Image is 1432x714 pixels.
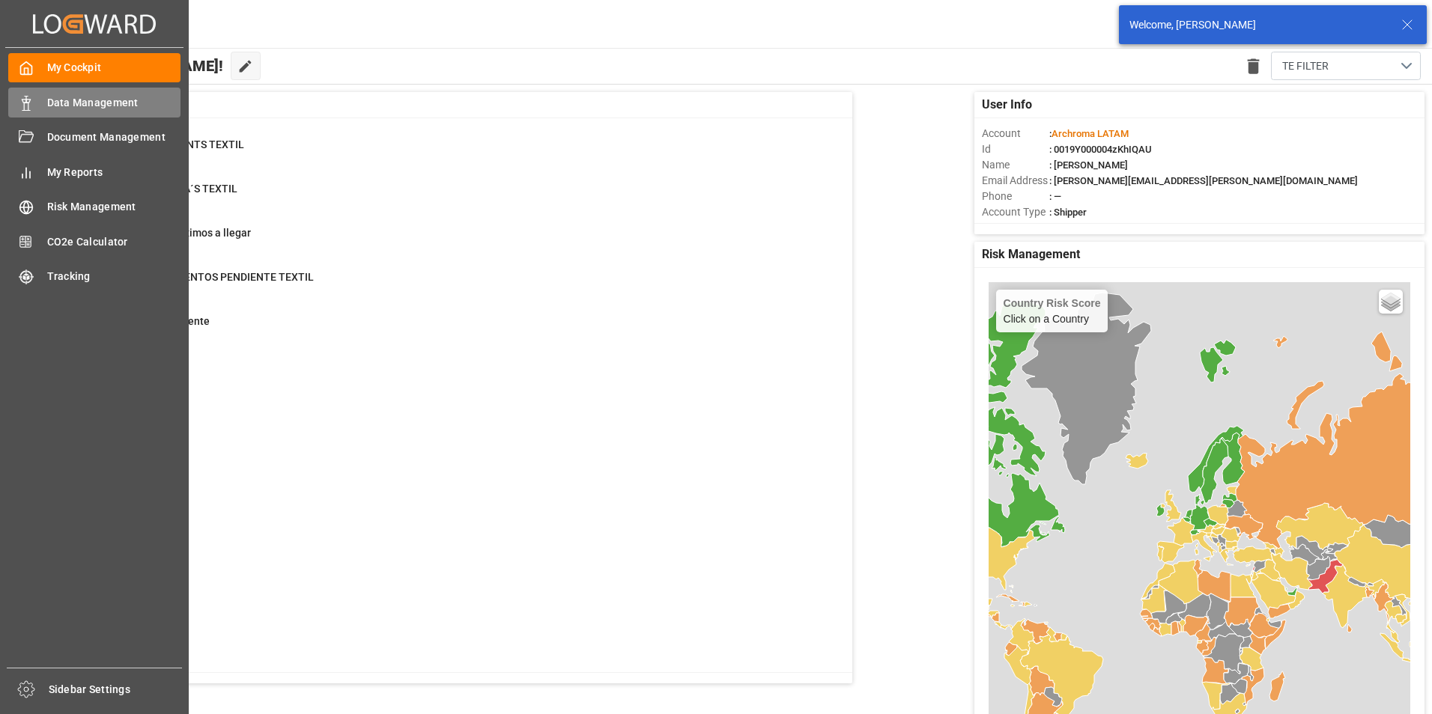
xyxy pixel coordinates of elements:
[77,137,834,168] a: 96TRANSSHIPMENTS TEXTILContainer Schema
[982,189,1049,204] span: Phone
[1049,144,1152,155] span: : 0019Y000004zKhIQAU
[49,682,183,698] span: Sidebar Settings
[1379,290,1403,314] a: Layers
[1049,207,1087,218] span: : Shipper
[77,181,834,213] a: 47CAMBIO DE ETA´S TEXTILContainer Schema
[47,60,181,76] span: My Cockpit
[115,271,314,283] span: ENVIO DOCUMENTOS PENDIENTE TEXTIL
[1052,128,1129,139] span: Archroma LATAM
[1282,58,1329,74] span: TE FILTER
[47,199,181,215] span: Risk Management
[8,262,180,291] a: Tracking
[982,96,1032,114] span: User Info
[62,52,223,80] span: Hello [PERSON_NAME]!
[47,269,181,284] span: Tracking
[47,165,181,180] span: My Reports
[982,157,1049,173] span: Name
[8,88,180,117] a: Data Management
[1004,297,1101,325] div: Click on a Country
[1271,52,1421,80] button: open menu
[8,123,180,152] a: Document Management
[47,234,181,250] span: CO2e Calculator
[77,269,834,301] a: 13ENVIO DOCUMENTOS PENDIENTE TEXTILPurchase Orders
[1049,128,1129,139] span: :
[1129,17,1387,33] div: Welcome, [PERSON_NAME]
[47,129,181,145] span: Document Management
[982,245,1080,263] span: Risk Management
[1049,159,1128,171] span: : [PERSON_NAME]
[8,157,180,186] a: My Reports
[982,126,1049,141] span: Account
[1004,297,1101,309] h4: Country Risk Score
[1049,175,1358,186] span: : [PERSON_NAME][EMAIL_ADDRESS][PERSON_NAME][DOMAIN_NAME]
[8,192,180,222] a: Risk Management
[47,95,181,111] span: Data Management
[8,53,180,82] a: My Cockpit
[8,227,180,256] a: CO2e Calculator
[982,141,1049,157] span: Id
[77,314,834,345] a: 489Textil PO PendientePurchase Orders
[982,173,1049,189] span: Email Address
[982,204,1049,220] span: Account Type
[1049,191,1061,202] span: : —
[77,225,834,257] a: 61En transito proximos a llegarContainer Schema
